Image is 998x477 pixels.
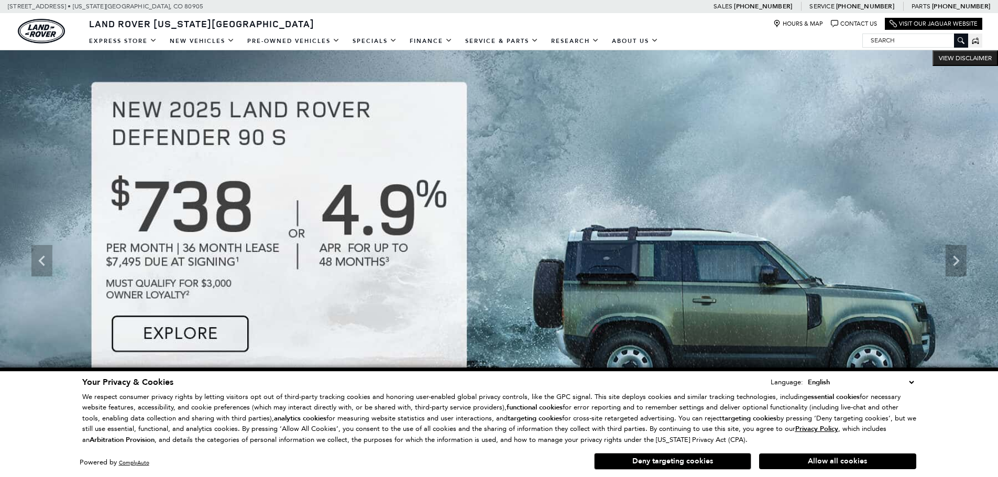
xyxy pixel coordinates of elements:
[594,453,751,470] button: Deny targeting cookies
[714,3,732,10] span: Sales
[771,379,803,385] div: Language:
[809,3,834,10] span: Service
[83,32,665,50] nav: Main Navigation
[933,50,998,66] button: VIEW DISCLAIMER
[773,20,823,28] a: Hours & Map
[80,459,149,466] div: Powered by
[89,17,314,30] span: Land Rover [US_STATE][GEOGRAPHIC_DATA]
[946,245,967,276] div: Next
[795,425,838,432] a: Privacy Policy
[507,403,563,412] strong: functional cookies
[18,19,65,43] a: land-rover
[836,2,894,10] a: [PHONE_NUMBER]
[939,54,992,62] span: VIEW DISCLAIMER
[831,20,877,28] a: Contact Us
[346,32,403,50] a: Specials
[508,414,562,423] strong: targeting cookies
[163,32,241,50] a: New Vehicles
[83,32,163,50] a: EXPRESS STORE
[31,245,52,276] div: Previous
[932,2,990,10] a: [PHONE_NUMBER]
[795,424,838,434] u: Privacy Policy
[545,32,606,50] a: Research
[274,414,326,423] strong: analytics cookies
[759,453,916,469] button: Allow all cookies
[863,34,968,47] input: Search
[805,376,916,388] select: Language Select
[722,414,776,423] strong: targeting cookies
[241,32,346,50] a: Pre-Owned Vehicles
[18,19,65,43] img: Land Rover
[82,392,916,446] p: We respect consumer privacy rights by letting visitors opt out of third-party tracking cookies an...
[890,20,978,28] a: Visit Our Jaguar Website
[734,2,792,10] a: [PHONE_NUMBER]
[83,17,321,30] a: Land Rover [US_STATE][GEOGRAPHIC_DATA]
[119,459,149,466] a: ComplyAuto
[82,376,173,388] span: Your Privacy & Cookies
[90,435,155,445] strong: Arbitration Provision
[8,3,203,10] a: [STREET_ADDRESS] • [US_STATE][GEOGRAPHIC_DATA], CO 80905
[807,392,860,402] strong: essential cookies
[912,3,930,10] span: Parts
[606,32,665,50] a: About Us
[459,32,545,50] a: Service & Parts
[403,32,459,50] a: Finance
